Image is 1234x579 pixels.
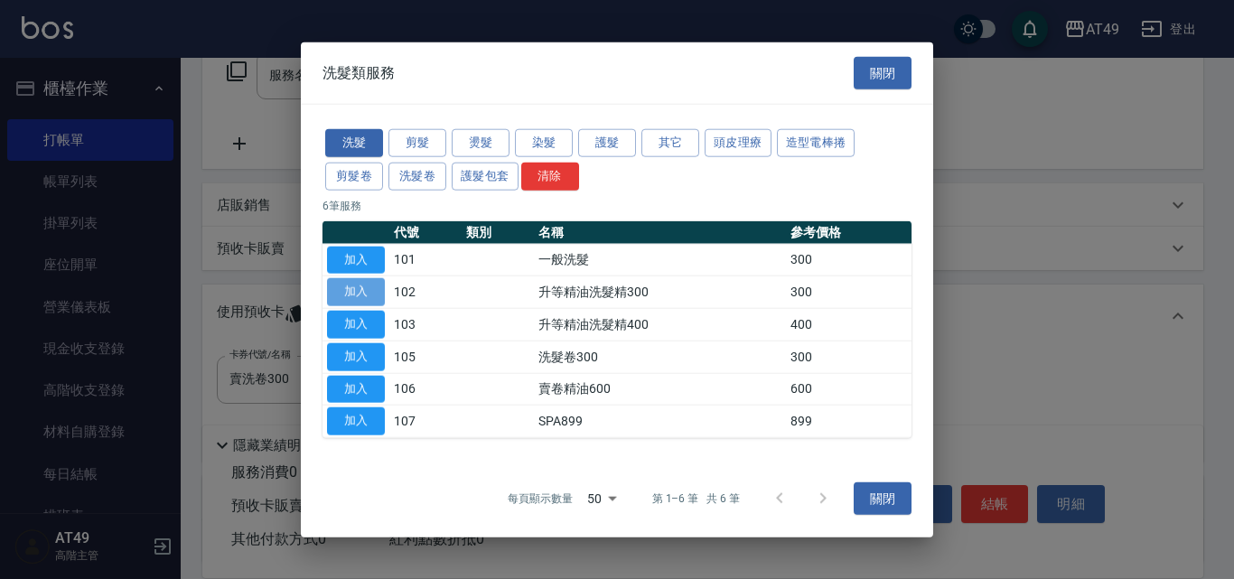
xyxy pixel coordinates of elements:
[534,244,785,276] td: 一般洗髮
[452,162,519,190] button: 護髮包套
[534,308,785,341] td: 升等精油洗髮精400
[786,405,911,437] td: 899
[534,341,785,373] td: 洗髮卷300
[323,197,911,213] p: 6 筆服務
[389,341,462,373] td: 105
[388,162,446,190] button: 洗髮卷
[388,129,446,157] button: 剪髮
[327,375,385,403] button: 加入
[534,220,785,244] th: 名稱
[641,129,699,157] button: 其它
[534,405,785,437] td: SPA899
[389,405,462,437] td: 107
[323,63,395,81] span: 洗髮類服務
[389,244,462,276] td: 101
[777,129,855,157] button: 造型電棒捲
[327,311,385,339] button: 加入
[389,275,462,308] td: 102
[534,373,785,406] td: 賣卷精油600
[786,220,911,244] th: 參考價格
[452,129,509,157] button: 燙髮
[705,129,771,157] button: 頭皮理療
[854,56,911,89] button: 關閉
[325,129,383,157] button: 洗髮
[389,373,462,406] td: 106
[327,407,385,435] button: 加入
[854,482,911,516] button: 關閉
[389,308,462,341] td: 103
[515,129,573,157] button: 染髮
[389,220,462,244] th: 代號
[578,129,636,157] button: 護髮
[786,244,911,276] td: 300
[462,220,534,244] th: 類別
[786,341,911,373] td: 300
[327,278,385,306] button: 加入
[327,342,385,370] button: 加入
[327,246,385,274] button: 加入
[580,474,623,523] div: 50
[652,490,740,507] p: 第 1–6 筆 共 6 筆
[786,308,911,341] td: 400
[521,162,579,190] button: 清除
[534,275,785,308] td: 升等精油洗髮精300
[508,490,573,507] p: 每頁顯示數量
[786,373,911,406] td: 600
[786,275,911,308] td: 300
[325,162,383,190] button: 剪髮卷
